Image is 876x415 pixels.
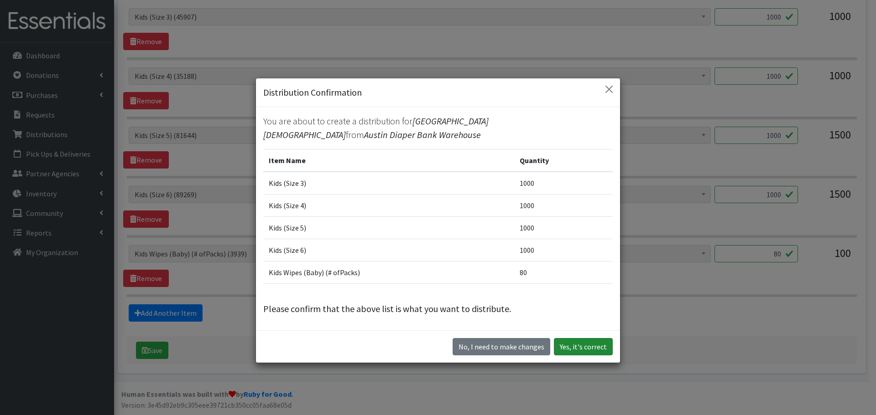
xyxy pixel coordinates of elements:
[263,216,514,239] td: Kids (Size 5)
[263,149,514,172] th: Item Name
[263,115,489,140] span: [GEOGRAPHIC_DATA][DEMOGRAPHIC_DATA]
[364,129,481,140] span: Austin Diaper Bank Warehouse
[554,338,613,355] button: Yes, it's correct
[263,239,514,261] td: Kids (Size 6)
[263,172,514,195] td: Kids (Size 3)
[263,86,362,99] h5: Distribution Confirmation
[514,261,613,283] td: 80
[602,82,616,97] button: Close
[514,149,613,172] th: Quantity
[263,261,514,283] td: Kids Wipes (Baby) (# ofPacks)
[514,194,613,216] td: 1000
[514,172,613,195] td: 1000
[263,302,613,316] p: Please confirm that the above list is what you want to distribute.
[514,239,613,261] td: 1000
[263,194,514,216] td: Kids (Size 4)
[514,216,613,239] td: 1000
[263,114,613,142] p: You are about to create a distribution for from
[453,338,550,355] button: No I need to make changes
